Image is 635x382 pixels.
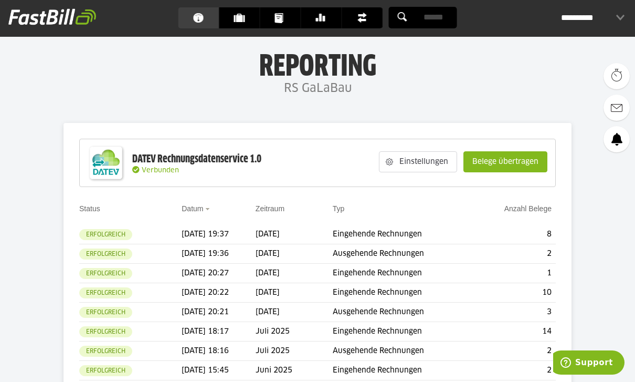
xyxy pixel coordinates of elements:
[182,303,256,322] td: [DATE] 20:21
[182,322,256,342] td: [DATE] 18:17
[301,7,342,28] a: Banking
[79,365,132,376] sl-badge: Erfolgreich
[178,7,219,28] a: Dashboard
[79,287,132,298] sl-badge: Erfolgreich
[79,346,132,357] sl-badge: Erfolgreich
[182,204,203,213] a: Datum
[182,244,256,264] td: [DATE] 19:36
[132,152,261,166] div: DATEV Rechnungsdatenservice 1.0
[256,322,333,342] td: Juli 2025
[475,303,556,322] td: 3
[182,361,256,380] td: [DATE] 15:45
[85,142,127,184] img: DATEV-Datenservice Logo
[333,303,475,322] td: Ausgehende Rechnungen
[182,225,256,244] td: [DATE] 19:37
[463,151,547,172] sl-button: Belege übertragen
[205,208,212,210] img: sort_desc.gif
[475,322,556,342] td: 14
[256,303,333,322] td: [DATE]
[79,204,100,213] a: Status
[256,264,333,283] td: [DATE]
[333,204,345,213] a: Typ
[333,244,475,264] td: Ausgehende Rechnungen
[256,342,333,361] td: Juli 2025
[8,8,96,25] img: fastbill_logo_white.png
[182,264,256,283] td: [DATE] 20:27
[256,204,284,213] a: Zeitraum
[475,244,556,264] td: 2
[342,7,383,28] a: Finanzen
[260,7,301,28] a: Dokumente
[504,204,552,213] a: Anzahl Belege
[79,307,132,318] sl-badge: Erfolgreich
[333,342,475,361] td: Ausgehende Rechnungen
[219,7,260,28] a: Kunden
[79,249,132,260] sl-badge: Erfolgreich
[256,361,333,380] td: Juni 2025
[142,167,179,174] span: Verbunden
[79,229,132,240] sl-badge: Erfolgreich
[256,244,333,264] td: [DATE]
[333,264,475,283] td: Eingehende Rechnungen
[234,7,251,28] span: Kunden
[182,283,256,303] td: [DATE] 20:22
[475,225,556,244] td: 8
[333,361,475,380] td: Eingehende Rechnungen
[193,7,210,28] span: Dashboard
[475,361,556,380] td: 2
[182,342,256,361] td: [DATE] 18:16
[333,322,475,342] td: Eingehende Rechnungen
[357,7,374,28] span: Finanzen
[379,151,457,172] sl-button: Einstellungen
[275,7,292,28] span: Dokumente
[475,342,556,361] td: 2
[256,225,333,244] td: [DATE]
[475,264,556,283] td: 1
[553,350,625,377] iframe: Öffnet ein Widget, in dem Sie weitere Informationen finden
[316,7,333,28] span: Banking
[256,283,333,303] td: [DATE]
[333,283,475,303] td: Eingehende Rechnungen
[475,283,556,303] td: 10
[105,51,530,78] h1: Reporting
[79,326,132,337] sl-badge: Erfolgreich
[333,225,475,244] td: Eingehende Rechnungen
[79,268,132,279] sl-badge: Erfolgreich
